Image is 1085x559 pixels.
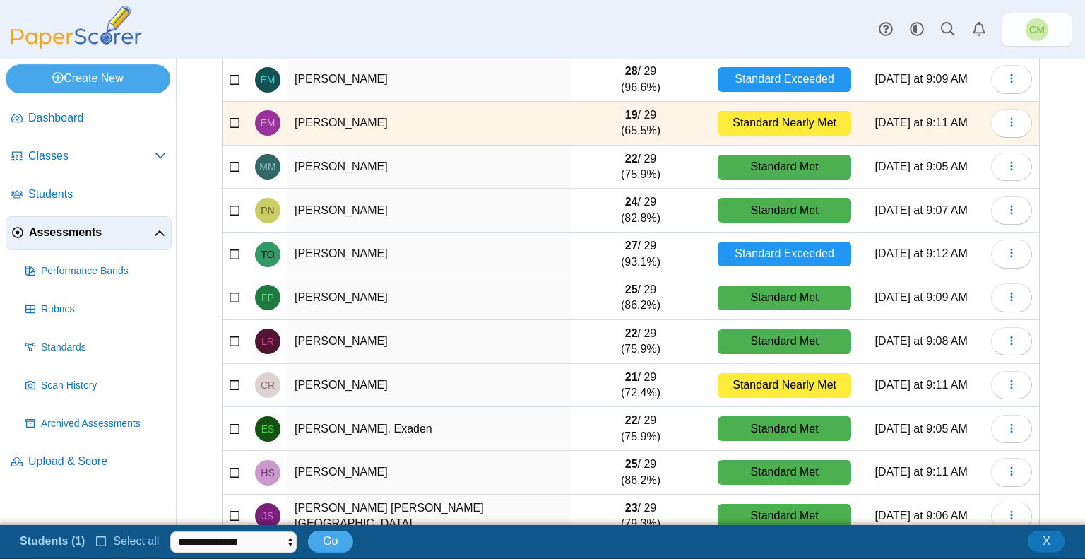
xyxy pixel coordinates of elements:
a: PaperScorer [6,39,147,51]
a: Standards [20,331,172,365]
td: [PERSON_NAME], Exaden [287,407,571,451]
div: Standard Exceeded [718,67,852,92]
span: Luciana Richardson [261,336,274,346]
img: PaperScorer [6,6,147,49]
span: Taliyah Orona [261,249,274,259]
td: [PERSON_NAME] [287,189,571,233]
b: 25 [625,283,638,295]
td: [PERSON_NAME] [287,451,571,495]
span: Christine Munzer [1026,18,1048,41]
span: Maceo Moore [259,162,275,172]
a: Students [6,178,172,212]
b: 22 [625,153,638,165]
time: Sep 21, 2025 at 9:09 AM [875,291,968,303]
span: Dashboard [28,110,166,126]
b: 19 [625,109,638,121]
button: Go [308,531,352,552]
div: Standard Met [718,286,852,310]
td: [PERSON_NAME] [287,233,571,276]
td: / 29 (93.1%) [571,233,711,276]
td: [PERSON_NAME] [287,102,571,146]
b: 28 [625,65,638,77]
span: Rubrics [41,302,166,317]
span: Carson Roberts [261,380,275,390]
a: Assessments [6,216,172,250]
div: Standard Nearly Met [718,373,852,398]
td: [PERSON_NAME] [287,364,571,408]
td: / 29 (79.3%) [571,495,711,539]
a: Classes [6,140,172,174]
td: [PERSON_NAME] [287,146,571,189]
b: 21 [625,371,638,383]
time: Sep 21, 2025 at 9:12 AM [875,247,968,259]
span: Facundo Prieto [261,293,274,302]
td: / 29 (86.2%) [571,276,711,320]
time: Sep 21, 2025 at 9:05 AM [875,160,968,172]
b: 25 [625,458,638,470]
td: / 29 (75.9%) [571,407,711,451]
div: Standard Nearly Met [718,111,852,136]
span: Phillip Nguyen [261,206,274,216]
time: Sep 21, 2025 at 9:09 AM [875,73,968,85]
span: Exaden Santistevan [261,424,275,434]
td: / 29 (65.5%) [571,102,711,146]
time: Sep 21, 2025 at 9:06 AM [875,510,968,522]
a: Dashboard [6,102,172,136]
a: Rubrics [20,293,172,326]
time: Sep 21, 2025 at 9:11 AM [875,379,968,391]
a: Upload & Score [6,445,172,479]
time: Sep 21, 2025 at 9:11 AM [875,117,968,129]
td: [PERSON_NAME] [287,320,571,364]
span: Go [323,535,338,547]
span: Archived Assessments [41,417,166,431]
button: Close [1028,531,1065,552]
li: Students (1) [20,534,85,549]
span: Evangeline Montoya-Ortega [261,118,275,128]
span: Classes [28,148,155,164]
td: / 29 (72.4%) [571,364,711,408]
time: Sep 21, 2025 at 9:07 AM [875,204,968,216]
b: 24 [625,196,638,208]
span: Scan History [41,379,166,393]
a: Archived Assessments [20,407,172,441]
time: Sep 21, 2025 at 9:11 AM [875,466,968,478]
span: Assessments [29,225,154,240]
b: 22 [625,414,638,426]
span: Performance Bands [41,264,166,278]
a: Alerts [964,14,995,45]
span: Christine Munzer [1029,25,1045,35]
b: 23 [625,502,638,514]
div: Standard Met [718,504,852,529]
td: / 29 (75.9%) [571,146,711,189]
td: [PERSON_NAME] [287,276,571,320]
td: [PERSON_NAME] [PERSON_NAME][GEOGRAPHIC_DATA] [287,495,571,539]
time: Sep 21, 2025 at 9:05 AM [875,423,968,435]
td: / 29 (75.9%) [571,320,711,364]
b: 22 [625,327,638,339]
b: 27 [625,240,638,252]
span: X [1043,535,1050,547]
time: Sep 21, 2025 at 9:08 AM [875,335,968,347]
span: Eli Molacek [261,75,275,85]
td: / 29 (96.6%) [571,58,711,102]
td: / 29 (86.2%) [571,451,711,495]
div: Standard Met [718,460,852,485]
a: Christine Munzer [1002,13,1072,47]
td: / 29 (82.8%) [571,189,711,233]
span: Select all [107,535,159,547]
div: Standard Met [718,416,852,441]
a: Create New [6,64,170,93]
div: Standard Met [718,198,852,223]
span: Standards [41,341,166,355]
td: [PERSON_NAME] [287,58,571,102]
span: Jailene Segura Portillo [262,511,273,521]
div: Standard Met [718,155,852,180]
span: Students [28,187,166,202]
div: Standard Exceeded [718,242,852,266]
span: Upload & Score [28,454,166,469]
div: Standard Met [718,329,852,354]
a: Scan History [20,369,172,403]
span: Holly Scudder [261,468,274,478]
a: Performance Bands [20,254,172,288]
